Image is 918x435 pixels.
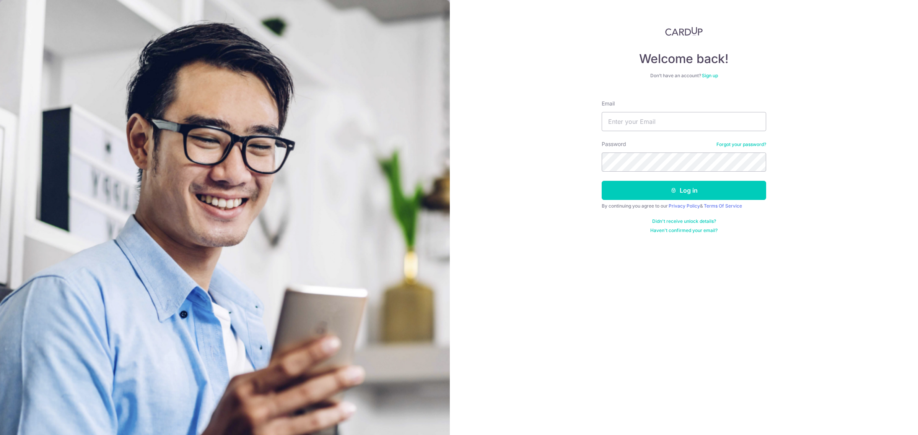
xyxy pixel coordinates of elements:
[602,100,615,107] label: Email
[602,140,626,148] label: Password
[702,73,718,78] a: Sign up
[665,27,703,36] img: CardUp Logo
[669,203,700,209] a: Privacy Policy
[716,141,766,148] a: Forgot your password?
[602,181,766,200] button: Log in
[602,51,766,67] h4: Welcome back!
[652,218,716,224] a: Didn't receive unlock details?
[602,203,766,209] div: By continuing you agree to our &
[704,203,742,209] a: Terms Of Service
[602,112,766,131] input: Enter your Email
[602,73,766,79] div: Don’t have an account?
[650,227,718,234] a: Haven't confirmed your email?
